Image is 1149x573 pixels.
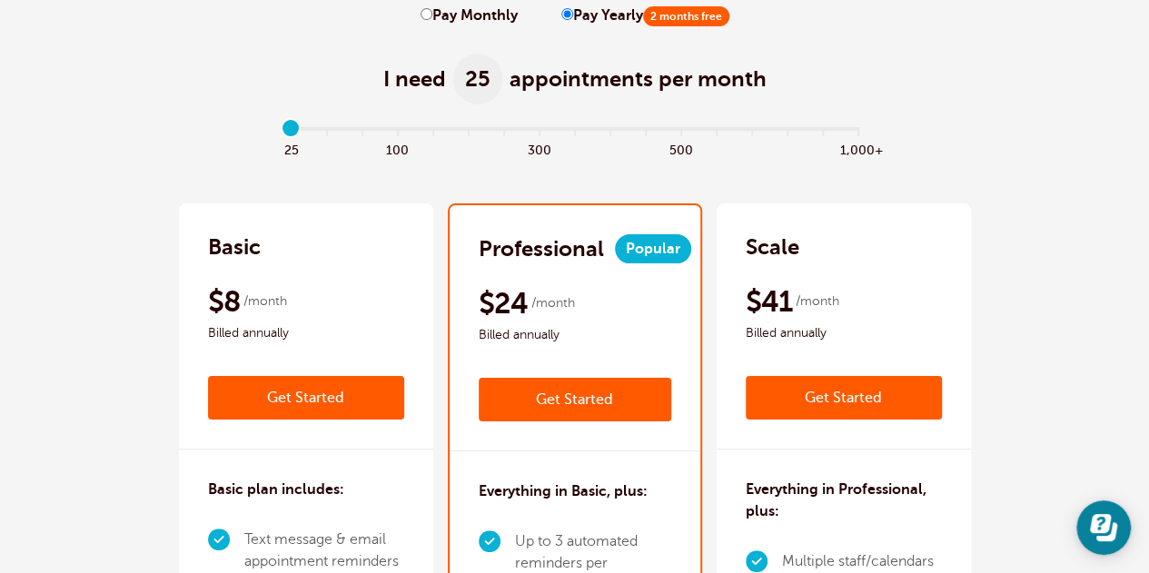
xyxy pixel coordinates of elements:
[479,378,671,421] a: Get Started
[663,138,698,159] span: 500
[561,7,729,25] label: Pay Yearly
[746,283,793,320] span: $41
[208,322,404,344] span: Billed annually
[746,479,942,522] h3: Everything in Professional, plus:
[380,138,415,159] span: 100
[796,291,839,312] span: /month
[479,234,604,263] h2: Professional
[243,291,287,312] span: /month
[561,8,573,20] input: Pay Yearly2 months free
[421,8,432,20] input: Pay Monthly
[479,480,648,502] h3: Everything in Basic, plus:
[1076,500,1131,555] iframe: Resource center
[746,376,942,420] a: Get Started
[521,138,557,159] span: 300
[208,376,404,420] a: Get Started
[208,479,344,500] h3: Basic plan includes:
[840,138,876,159] span: 1,000+
[453,54,502,104] span: 25
[510,64,767,94] span: appointments per month
[746,322,942,344] span: Billed annually
[208,232,261,262] h2: Basic
[479,285,529,321] span: $24
[531,292,575,314] span: /month
[479,324,671,346] span: Billed annually
[208,283,242,320] span: $8
[421,7,518,25] label: Pay Monthly
[643,6,729,26] span: 2 months free
[383,64,446,94] span: I need
[746,232,799,262] h2: Scale
[615,234,691,263] span: Popular
[273,138,309,159] span: 25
